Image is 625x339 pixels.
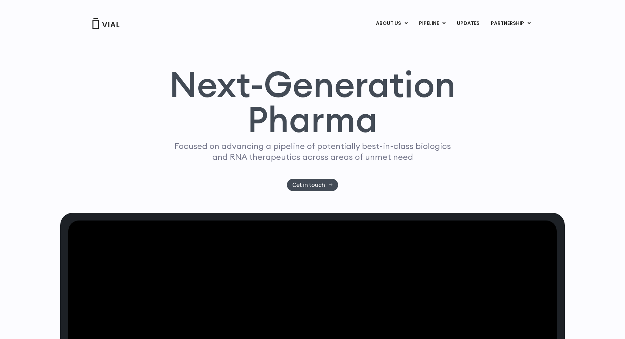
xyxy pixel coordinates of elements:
h1: Next-Generation Pharma [161,67,464,137]
a: PIPELINEMenu Toggle [413,18,451,29]
a: Get in touch [287,179,338,191]
a: ABOUT USMenu Toggle [370,18,413,29]
img: Vial Logo [92,18,120,29]
a: UPDATES [451,18,485,29]
span: Get in touch [293,182,325,188]
p: Focused on advancing a pipeline of potentially best-in-class biologics and RNA therapeutics acros... [171,141,454,162]
a: PARTNERSHIPMenu Toggle [485,18,536,29]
